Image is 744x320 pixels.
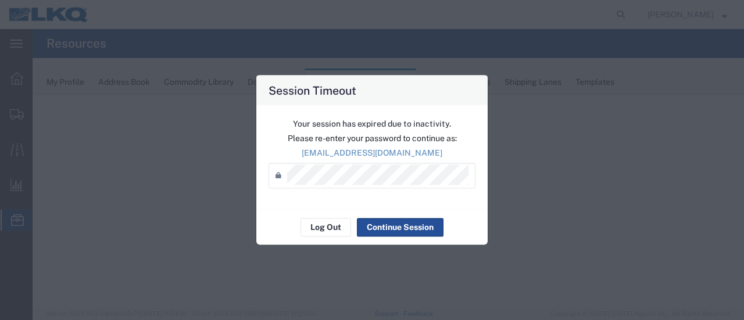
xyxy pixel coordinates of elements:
[269,81,356,98] h4: Session Timeout
[357,218,443,236] button: Continue Session
[301,218,351,236] button: Log Out
[269,117,475,130] p: Your session has expired due to inactivity.
[269,146,475,159] p: [EMAIL_ADDRESS][DOMAIN_NAME]
[269,132,475,144] p: Please re-enter your password to continue as:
